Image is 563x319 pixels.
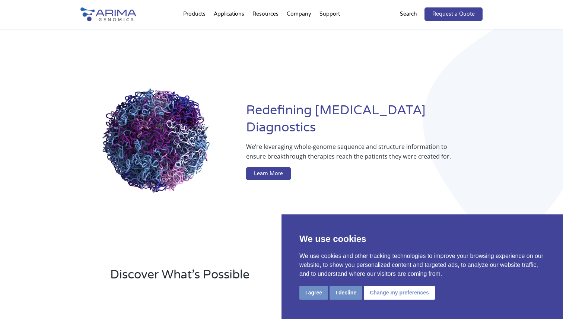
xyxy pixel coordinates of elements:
button: I decline [330,286,362,300]
p: We use cookies [299,232,545,246]
button: Change my preferences [364,286,435,300]
img: Arima-Genomics-logo [80,7,136,21]
p: We’re leveraging whole-genome sequence and structure information to ensure breakthrough therapies... [246,142,453,167]
a: Learn More [246,167,291,181]
a: Request a Quote [424,7,483,21]
p: Search [400,9,417,19]
h1: Redefining [MEDICAL_DATA] Diagnostics [246,102,483,142]
h2: Discover What’s Possible [110,267,376,289]
button: I agree [299,286,328,300]
p: We use cookies and other tracking technologies to improve your browsing experience on our website... [299,252,545,278]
